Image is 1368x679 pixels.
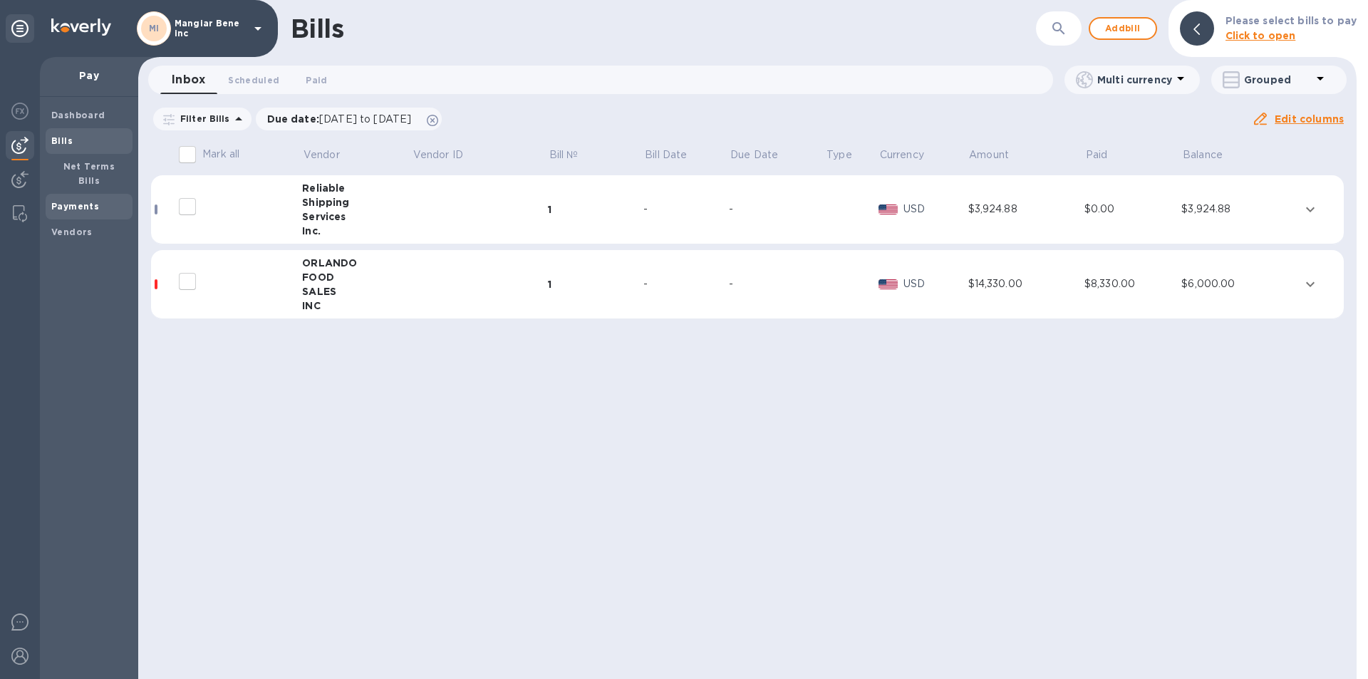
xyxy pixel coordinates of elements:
[1225,30,1296,41] b: Click to open
[1084,202,1182,217] div: $0.00
[51,135,73,146] b: Bills
[304,147,340,162] p: Vendor
[549,147,597,162] span: Bill №
[256,108,442,130] div: Due date:[DATE] to [DATE]
[302,195,412,209] div: Shipping
[1275,113,1344,125] u: Edit columns
[969,147,1009,162] p: Amount
[1181,202,1298,217] div: $3,924.88
[903,276,968,291] p: USD
[730,147,778,162] p: Due Date
[880,147,924,162] p: Currency
[302,224,412,238] div: Inc.
[1225,15,1357,26] b: Please select bills to pay
[1097,73,1172,87] p: Multi currency
[302,270,412,284] div: FOOD
[1089,17,1157,40] button: Addbill
[1102,20,1144,37] span: Add bill
[202,147,239,162] p: Mark all
[6,14,34,43] div: Unpin categories
[645,147,687,162] p: Bill Date
[302,209,412,224] div: Services
[319,113,411,125] span: [DATE] to [DATE]
[548,277,644,291] div: 1
[826,147,852,162] p: Type
[302,299,412,313] div: INC
[643,276,729,291] div: -
[228,73,279,88] span: Scheduled
[304,147,358,162] span: Vendor
[968,276,1084,291] div: $14,330.00
[302,181,412,195] div: Reliable
[51,201,99,212] b: Payments
[729,276,825,291] div: -
[1181,276,1298,291] div: $6,000.00
[291,14,343,43] h1: Bills
[175,19,246,38] p: Mangiar Bene inc
[643,202,729,217] div: -
[51,110,105,120] b: Dashboard
[51,68,127,83] p: Pay
[413,147,463,162] p: Vendor ID
[1300,199,1321,220] button: expand row
[175,113,230,125] p: Filter Bills
[149,23,160,33] b: MI
[1084,276,1182,291] div: $8,330.00
[1086,147,1108,162] p: Paid
[1183,147,1241,162] span: Balance
[302,256,412,270] div: ORLANDO
[413,147,482,162] span: Vendor ID
[1183,147,1223,162] p: Balance
[729,202,825,217] div: -
[879,204,898,214] img: USD
[1300,274,1321,295] button: expand row
[879,279,898,289] img: USD
[1244,73,1312,87] p: Grouped
[51,227,93,237] b: Vendors
[903,202,968,217] p: USD
[172,70,205,90] span: Inbox
[11,103,28,120] img: Foreign exchange
[969,147,1027,162] span: Amount
[1086,147,1126,162] span: Paid
[267,112,419,126] p: Due date :
[63,161,115,186] b: Net Terms Bills
[549,147,579,162] p: Bill №
[51,19,111,36] img: Logo
[306,73,327,88] span: Paid
[968,202,1084,217] div: $3,924.88
[302,284,412,299] div: SALES
[548,202,644,217] div: 1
